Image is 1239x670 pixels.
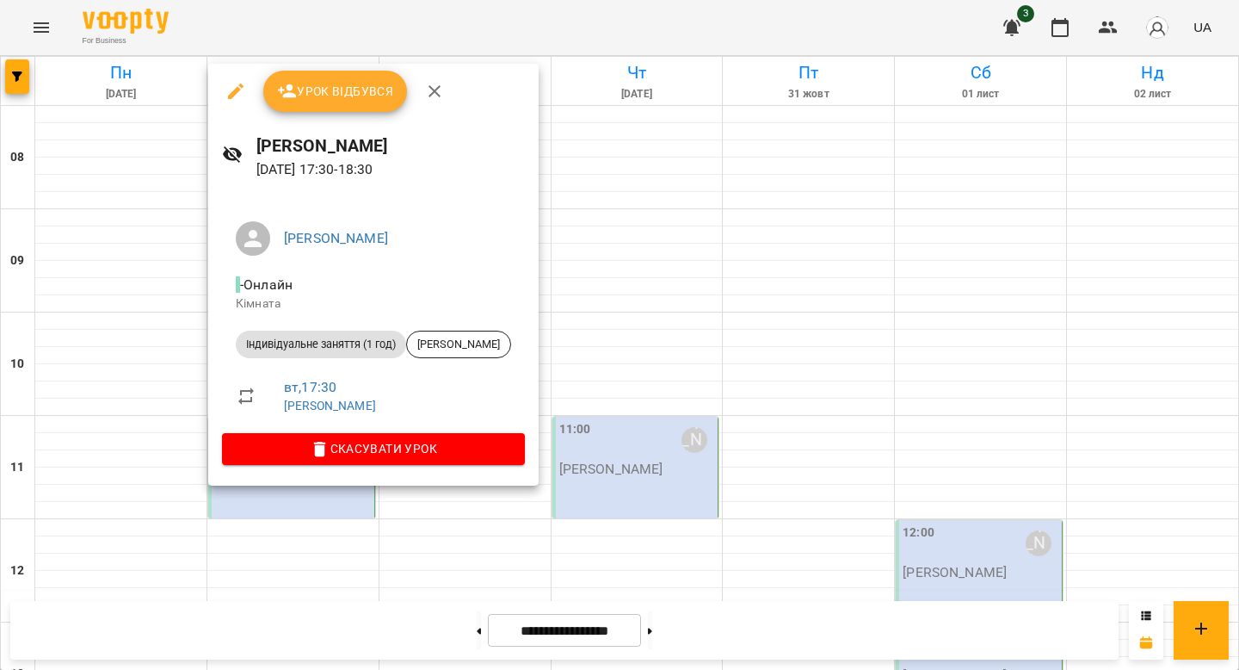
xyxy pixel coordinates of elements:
[263,71,408,112] button: Урок відбувся
[236,276,296,293] span: - Онлайн
[284,379,336,395] a: вт , 17:30
[222,433,525,464] button: Скасувати Урок
[256,133,525,159] h6: [PERSON_NAME]
[284,230,388,246] a: [PERSON_NAME]
[284,399,376,413] a: [PERSON_NAME]
[236,337,406,352] span: Індивідуальне заняття (1 год)
[406,331,511,358] div: [PERSON_NAME]
[236,438,511,459] span: Скасувати Урок
[256,159,525,180] p: [DATE] 17:30 - 18:30
[407,337,510,352] span: [PERSON_NAME]
[236,295,511,313] p: Кімната
[277,81,394,102] span: Урок відбувся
